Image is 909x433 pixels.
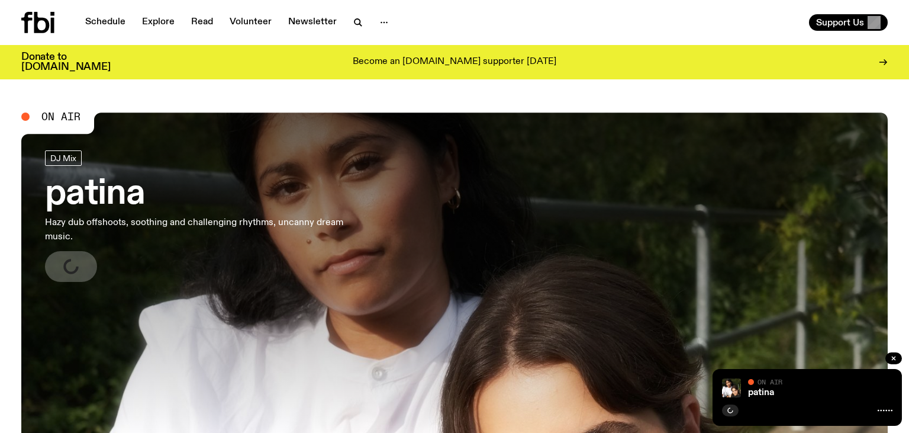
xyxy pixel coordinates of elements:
[816,17,864,28] span: Support Us
[353,57,556,68] p: Become an [DOMAIN_NAME] supporter [DATE]
[45,178,348,211] h3: patina
[748,388,774,397] a: patina
[809,14,888,31] button: Support Us
[223,14,279,31] a: Volunteer
[50,153,76,162] span: DJ Mix
[21,52,111,72] h3: Donate to [DOMAIN_NAME]
[135,14,182,31] a: Explore
[45,150,82,166] a: DJ Mix
[184,14,220,31] a: Read
[78,14,133,31] a: Schedule
[757,378,782,386] span: On Air
[41,111,80,122] span: On Air
[45,216,348,244] p: Hazy dub offshoots, soothing and challenging rhythms, uncanny dream music.
[45,150,348,282] a: patinaHazy dub offshoots, soothing and challenging rhythms, uncanny dream music.
[281,14,344,31] a: Newsletter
